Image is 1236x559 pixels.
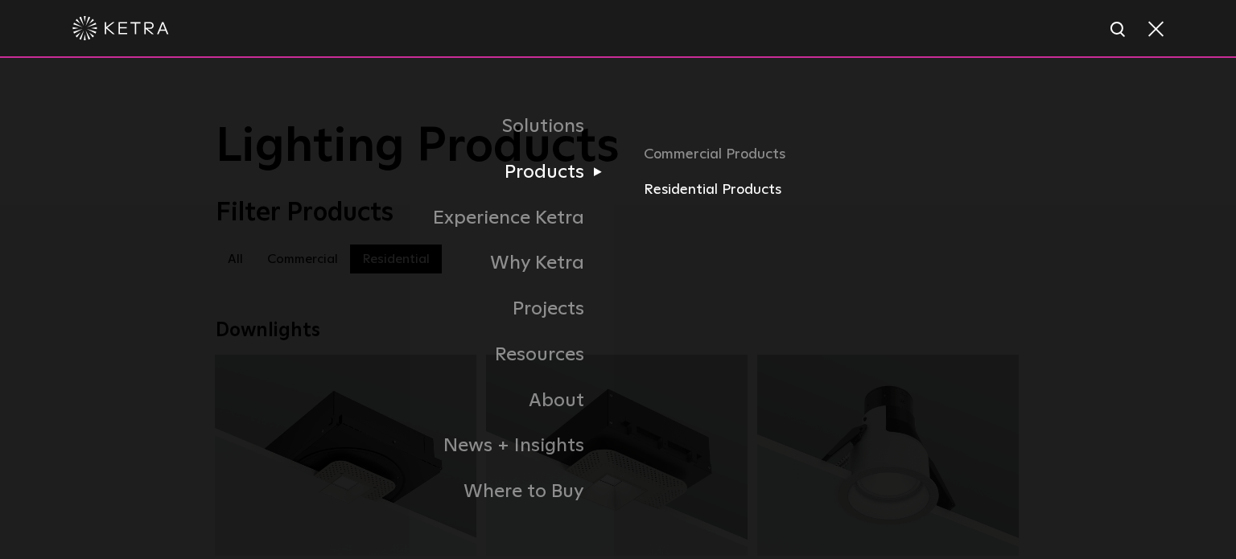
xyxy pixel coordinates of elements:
a: Residential Products [644,179,1020,202]
img: search icon [1109,20,1129,40]
a: Projects [216,286,618,332]
a: Solutions [216,104,618,150]
a: Experience Ketra [216,195,618,241]
a: Commercial Products [644,143,1020,179]
a: About [216,378,618,424]
a: Why Ketra [216,240,618,286]
a: Resources [216,332,618,378]
a: Where to Buy [216,469,618,515]
a: Products [216,150,618,195]
img: ketra-logo-2019-white [72,16,169,40]
a: News + Insights [216,423,618,469]
div: Navigation Menu [216,104,1020,515]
